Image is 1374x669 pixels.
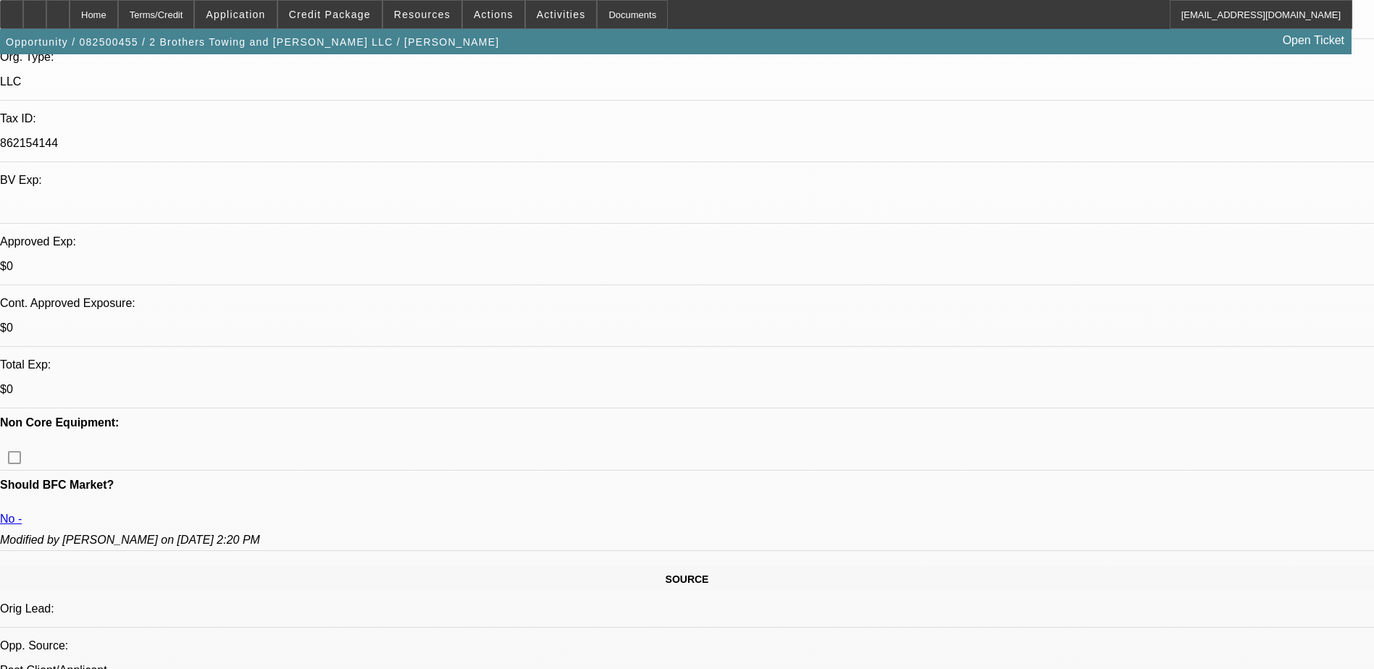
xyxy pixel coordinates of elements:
[463,1,524,28] button: Actions
[526,1,597,28] button: Activities
[474,9,514,20] span: Actions
[289,9,371,20] span: Credit Package
[6,36,500,48] span: Opportunity / 082500455 / 2 Brothers Towing and [PERSON_NAME] LLC / [PERSON_NAME]
[206,9,265,20] span: Application
[394,9,451,20] span: Resources
[278,1,382,28] button: Credit Package
[537,9,586,20] span: Activities
[383,1,461,28] button: Resources
[1277,28,1350,53] a: Open Ticket
[666,573,709,585] span: SOURCE
[195,1,276,28] button: Application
